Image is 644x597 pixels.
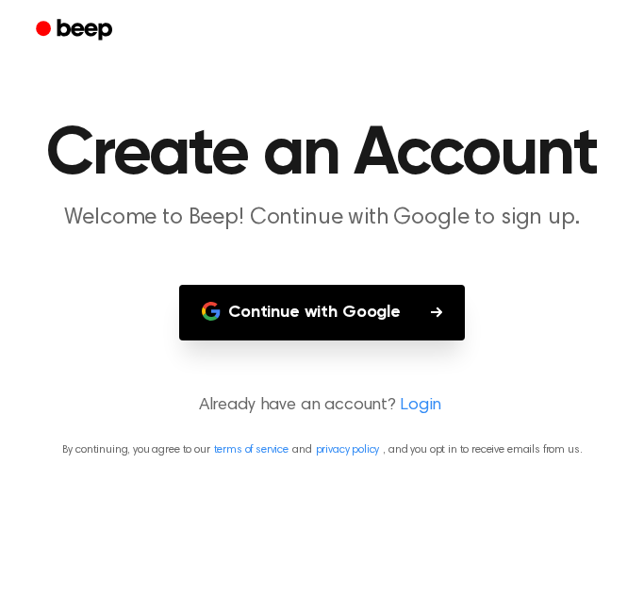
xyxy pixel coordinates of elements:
[179,285,465,340] button: Continue with Google
[214,444,289,456] a: terms of service
[23,393,621,419] p: Already have an account?
[400,393,441,419] a: Login
[23,441,621,458] p: By continuing, you agree to our and , and you opt in to receive emails from us.
[23,12,129,49] a: Beep
[316,444,380,456] a: privacy policy
[23,204,621,232] p: Welcome to Beep! Continue with Google to sign up.
[23,121,621,189] h1: Create an Account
